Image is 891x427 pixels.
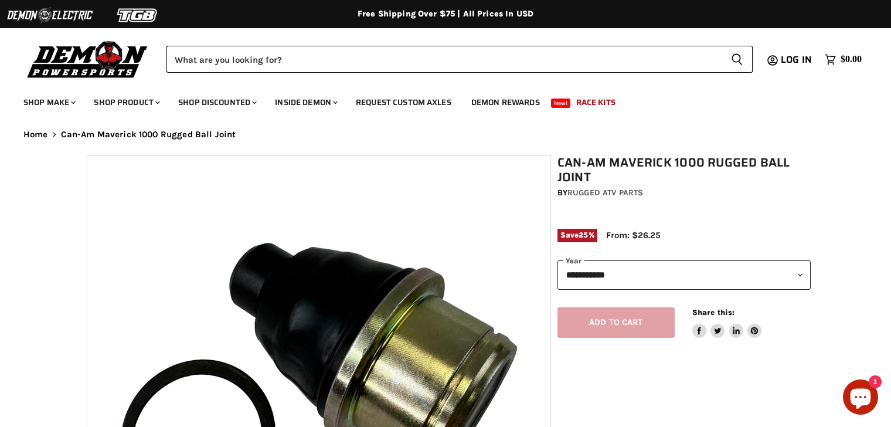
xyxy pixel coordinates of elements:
[347,90,460,114] a: Request Custom Axles
[841,54,862,65] span: $0.00
[692,308,734,317] span: Share this:
[776,55,819,65] a: Log in
[15,90,83,114] a: Shop Make
[94,4,182,26] img: TGB Logo 2
[781,52,812,67] span: Log in
[567,90,624,114] a: Race Kits
[819,51,868,68] a: $0.00
[266,90,345,114] a: Inside Demon
[557,155,811,185] h1: Can-Am Maverick 1000 Rugged Ball Joint
[557,187,811,199] div: by
[61,130,236,140] span: Can-Am Maverick 1000 Rugged Ball Joint
[606,230,661,240] span: From: $26.25
[85,90,167,114] a: Shop Product
[169,90,264,114] a: Shop Discounted
[6,4,94,26] img: Demon Electric Logo 2
[166,46,722,73] input: Search
[462,90,549,114] a: Demon Rewards
[567,188,643,198] a: Rugged ATV Parts
[579,231,588,239] span: 25
[551,99,571,108] span: New!
[722,46,753,73] button: Search
[166,46,753,73] form: Product
[557,260,811,289] select: year
[557,229,597,242] span: Save %
[23,130,48,140] a: Home
[15,86,859,114] ul: Main menu
[23,38,152,80] img: Demon Powersports
[692,307,762,338] aside: Share this:
[839,379,882,418] inbox-online-store-chat: Shopify online store chat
